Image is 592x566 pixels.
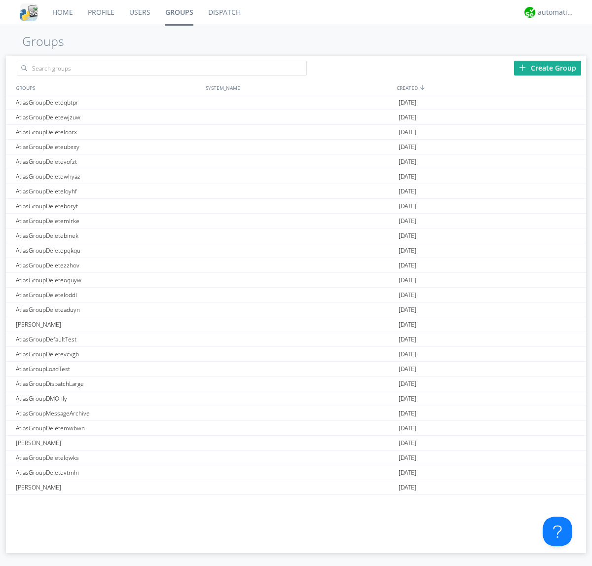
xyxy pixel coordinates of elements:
[399,421,416,436] span: [DATE]
[399,406,416,421] span: [DATE]
[519,64,526,71] img: plus.svg
[20,3,37,21] img: cddb5a64eb264b2086981ab96f4c1ba7
[13,154,203,169] div: AtlasGroupDeletevofzt
[399,273,416,288] span: [DATE]
[399,228,416,243] span: [DATE]
[6,125,586,140] a: AtlasGroupDeleteloarx[DATE]
[13,140,203,154] div: AtlasGroupDeleteubssy
[6,377,586,391] a: AtlasGroupDispatchLarge[DATE]
[399,480,416,495] span: [DATE]
[6,465,586,480] a: AtlasGroupDeletevtmhi[DATE]
[399,495,416,510] span: [DATE]
[13,362,203,376] div: AtlasGroupLoadTest
[543,517,572,546] iframe: Toggle Customer Support
[6,332,586,347] a: AtlasGroupDefaultTest[DATE]
[13,465,203,480] div: AtlasGroupDeletevtmhi
[13,302,203,317] div: AtlasGroupDeleteaduyn
[13,110,203,124] div: AtlasGroupDeletewjzuw
[6,317,586,332] a: [PERSON_NAME][DATE]
[13,243,203,258] div: AtlasGroupDeletepqkqu
[6,184,586,199] a: AtlasGroupDeleteloyhf[DATE]
[399,95,416,110] span: [DATE]
[13,377,203,391] div: AtlasGroupDispatchLarge
[17,61,307,75] input: Search groups
[6,258,586,273] a: AtlasGroupDeletezzhov[DATE]
[6,451,586,465] a: AtlasGroupDeletelqwks[DATE]
[399,451,416,465] span: [DATE]
[13,169,203,184] div: AtlasGroupDeletewhyaz
[6,406,586,421] a: AtlasGroupMessageArchive[DATE]
[13,436,203,450] div: [PERSON_NAME]
[6,199,586,214] a: AtlasGroupDeleteboryt[DATE]
[13,199,203,213] div: AtlasGroupDeleteboryt
[13,214,203,228] div: AtlasGroupDeletemlrke
[6,228,586,243] a: AtlasGroupDeletebinek[DATE]
[6,95,586,110] a: AtlasGroupDeleteqbtpr[DATE]
[394,80,586,95] div: CREATED
[6,391,586,406] a: AtlasGroupDMOnly[DATE]
[13,332,203,346] div: AtlasGroupDefaultTest
[399,332,416,347] span: [DATE]
[6,480,586,495] a: [PERSON_NAME][DATE]
[6,421,586,436] a: AtlasGroupDeletemwbwn[DATE]
[6,140,586,154] a: AtlasGroupDeleteubssy[DATE]
[6,110,586,125] a: AtlasGroupDeletewjzuw[DATE]
[13,273,203,287] div: AtlasGroupDeleteoquyw
[399,140,416,154] span: [DATE]
[399,317,416,332] span: [DATE]
[6,495,586,510] a: AtlasGroupDeletefqdni[DATE]
[6,273,586,288] a: AtlasGroupDeleteoquyw[DATE]
[399,243,416,258] span: [DATE]
[13,451,203,465] div: AtlasGroupDeletelqwks
[6,436,586,451] a: [PERSON_NAME][DATE]
[13,184,203,198] div: AtlasGroupDeleteloyhf
[6,347,586,362] a: AtlasGroupDeletevcvgb[DATE]
[13,228,203,243] div: AtlasGroupDeletebinek
[6,362,586,377] a: AtlasGroupLoadTest[DATE]
[399,154,416,169] span: [DATE]
[399,214,416,228] span: [DATE]
[6,154,586,169] a: AtlasGroupDeletevofzt[DATE]
[399,362,416,377] span: [DATE]
[399,465,416,480] span: [DATE]
[6,288,586,302] a: AtlasGroupDeleteloddi[DATE]
[13,347,203,361] div: AtlasGroupDeletevcvgb
[6,169,586,184] a: AtlasGroupDeletewhyaz[DATE]
[13,95,203,110] div: AtlasGroupDeleteqbtpr
[6,302,586,317] a: AtlasGroupDeleteaduyn[DATE]
[399,258,416,273] span: [DATE]
[399,169,416,184] span: [DATE]
[13,406,203,420] div: AtlasGroupMessageArchive
[399,288,416,302] span: [DATE]
[13,480,203,494] div: [PERSON_NAME]
[13,391,203,406] div: AtlasGroupDMOnly
[13,125,203,139] div: AtlasGroupDeleteloarx
[13,80,201,95] div: GROUPS
[13,421,203,435] div: AtlasGroupDeletemwbwn
[13,495,203,509] div: AtlasGroupDeletefqdni
[6,214,586,228] a: AtlasGroupDeletemlrke[DATE]
[399,302,416,317] span: [DATE]
[538,7,575,17] div: automation+atlas
[13,258,203,272] div: AtlasGroupDeletezzhov
[399,347,416,362] span: [DATE]
[13,288,203,302] div: AtlasGroupDeleteloddi
[399,377,416,391] span: [DATE]
[399,125,416,140] span: [DATE]
[399,199,416,214] span: [DATE]
[13,317,203,332] div: [PERSON_NAME]
[399,391,416,406] span: [DATE]
[514,61,581,75] div: Create Group
[399,184,416,199] span: [DATE]
[524,7,535,18] img: d2d01cd9b4174d08988066c6d424eccd
[399,436,416,451] span: [DATE]
[203,80,394,95] div: SYSTEM_NAME
[6,243,586,258] a: AtlasGroupDeletepqkqu[DATE]
[399,110,416,125] span: [DATE]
